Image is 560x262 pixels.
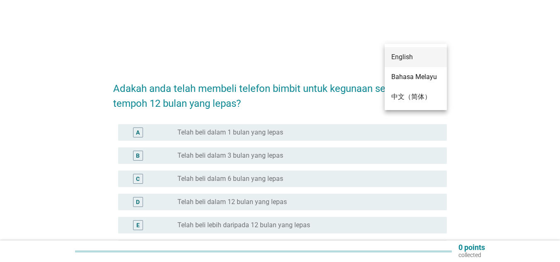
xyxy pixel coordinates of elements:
[136,221,140,230] div: E
[391,52,440,62] div: English
[177,151,283,160] label: Telah beli dalam 3 bulan yang lepas
[177,128,283,137] label: Telah beli dalam 1 bulan yang lepas
[136,151,140,160] div: B
[136,198,140,207] div: D
[391,72,440,82] div: Bahasa Melayu
[177,198,287,206] label: Telah beli dalam 12 bulan yang lepas
[458,244,485,251] p: 0 points
[177,221,310,229] label: Telah beli lebih daripada 12 bulan yang lepas
[113,73,447,111] h2: Adakah anda telah membeli telefon bimbit untuk kegunaan sendiri dalam tempoh 12 bulan yang lepas?
[136,175,140,183] div: C
[177,175,283,183] label: Telah beli dalam 6 bulan yang lepas
[391,92,440,102] div: 中文（简体）
[458,251,485,259] p: collected
[136,128,140,137] div: A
